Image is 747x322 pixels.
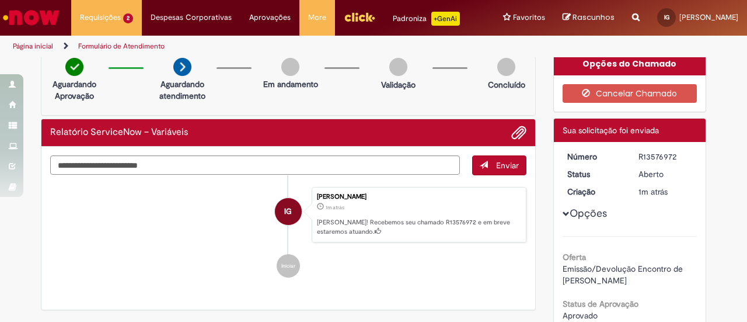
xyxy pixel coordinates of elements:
[488,79,525,91] p: Concluído
[344,8,375,26] img: click_logo_yellow_360x200.png
[558,168,630,180] dt: Status
[65,58,83,76] img: check-circle-green.png
[554,52,706,75] div: Opções do Chamado
[638,186,668,197] time: 29/09/2025 13:45:51
[638,186,693,198] div: 29/09/2025 13:45:51
[50,175,526,290] ul: Histórico de tíquete
[563,252,586,262] b: Oferta
[173,58,191,76] img: arrow-next.png
[558,186,630,198] dt: Criação
[563,12,615,23] a: Rascunhos
[563,125,659,136] span: Sua solicitação foi enviada
[308,12,326,23] span: More
[431,12,460,26] p: +GenAi
[317,218,520,236] p: [PERSON_NAME]! Recebemos seu chamado R13576972 e em breve estaremos atuando.
[50,187,526,243] li: Isabella de Almeida Groppo
[50,155,460,175] textarea: Digite sua mensagem aqui...
[281,58,299,76] img: img-circle-grey.png
[80,12,121,23] span: Requisições
[13,41,53,51] a: Página inicial
[9,36,489,57] ul: Trilhas de página
[326,204,344,211] time: 29/09/2025 13:45:51
[381,79,416,91] p: Validação
[513,12,545,23] span: Favoritos
[151,12,232,23] span: Despesas Corporativas
[679,12,738,22] span: [PERSON_NAME]
[664,13,669,21] span: IG
[393,12,460,26] div: Padroniza
[638,151,693,162] div: R13576972
[46,78,103,102] p: Aguardando Aprovação
[78,41,165,51] a: Formulário de Atendimento
[496,160,519,171] span: Enviar
[1,6,61,29] img: ServiceNow
[317,193,520,200] div: [PERSON_NAME]
[275,198,302,225] div: Isabella de Almeida Groppo
[50,127,188,138] h2: Relatório ServiceNow – Variáveis Histórico de tíquete
[154,78,211,102] p: Aguardando atendimento
[638,186,668,197] span: 1m atrás
[123,13,133,23] span: 2
[326,204,344,211] span: 1m atrás
[497,58,515,76] img: img-circle-grey.png
[563,299,638,309] b: Status de Aprovação
[563,84,697,103] button: Cancelar Chamado
[249,12,291,23] span: Aprovações
[511,125,526,140] button: Adicionar anexos
[284,198,292,226] span: IG
[263,78,318,90] p: Em andamento
[558,151,630,162] dt: Número
[638,168,693,180] div: Aberto
[472,155,526,175] button: Enviar
[389,58,407,76] img: img-circle-grey.png
[563,264,685,286] span: Emissão/Devolução Encontro de [PERSON_NAME]
[563,310,598,321] span: Aprovado
[573,12,615,23] span: Rascunhos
